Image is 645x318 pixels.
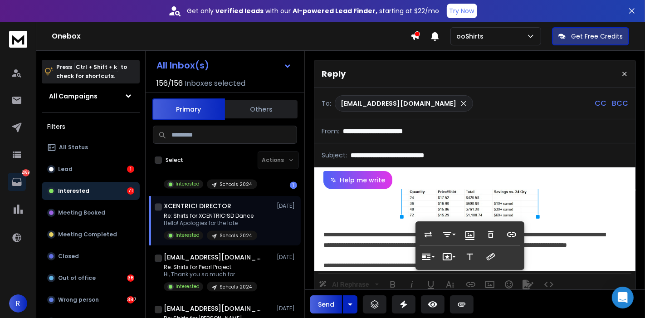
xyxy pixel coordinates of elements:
p: Interested [58,187,89,195]
p: Schools 2024 [220,181,252,188]
button: R [9,294,27,313]
button: Help me write [323,171,392,189]
button: All Campaigns [42,87,140,105]
div: 1 [127,166,134,173]
p: Meeting Booked [58,209,105,216]
button: Primary [152,98,225,120]
p: ooShirts [456,32,487,41]
p: Schools 2024 [220,232,252,239]
h1: [EMAIL_ADDRESS][DOMAIN_NAME] [164,304,264,313]
button: Out of office36 [42,269,140,287]
p: Try Now [450,6,474,15]
button: All Inbox(s) [149,56,299,74]
button: AI Rephrase [317,275,381,294]
strong: verified leads [216,6,264,15]
button: Alternative Text [461,248,479,266]
p: 2169 [22,169,29,176]
p: Out of office [58,274,96,282]
button: All Status [42,138,140,157]
p: CC [595,98,606,109]
p: BCC [612,98,628,109]
p: Hi, Thank you so much for [164,271,257,278]
p: Hello! Apologies for the late [164,220,257,227]
button: Insert Link [503,225,520,244]
h1: All Campaigns [49,92,98,101]
div: 71 [127,187,134,195]
p: Re: Shirts for Pearl Project [164,264,257,271]
button: Code View [540,275,557,294]
p: Reply [322,68,346,80]
div: 387 [127,296,134,303]
button: Replace [420,225,437,244]
button: Others [225,99,298,119]
p: All Status [59,144,88,151]
button: Underline (Ctrl+U) [422,275,440,294]
button: Lead1 [42,160,140,178]
button: Send [310,295,342,313]
p: Subject: [322,151,347,160]
div: 1 [290,181,297,189]
button: Get Free Credits [552,27,629,45]
p: Press to check for shortcuts. [56,63,127,81]
p: Interested [176,181,200,187]
p: [DATE] [277,202,297,210]
button: Change Size [482,248,499,266]
button: Italic (Ctrl+I) [403,275,420,294]
h1: XCENTRIC! DIRECTOR [164,201,231,210]
p: Interested [176,283,200,290]
h3: Inboxes selected [185,78,245,89]
button: Interested71 [42,182,140,200]
span: AI Rephrase [330,281,371,289]
div: Open Intercom Messenger [612,287,634,308]
button: Emoticons [500,275,518,294]
p: Closed [58,253,79,260]
p: Interested [176,232,200,239]
h1: All Inbox(s) [156,61,209,70]
span: 156 / 156 [156,78,183,89]
p: Wrong person [58,296,99,303]
div: 36 [127,274,134,282]
p: From: [322,127,339,136]
p: Lead [58,166,73,173]
button: Align [440,225,458,244]
p: [DATE] [277,254,297,261]
a: 2169 [8,173,26,191]
button: Image Caption [461,225,479,244]
button: Display [420,248,437,266]
p: [DATE] [277,305,297,312]
button: Signature [519,275,537,294]
p: Get Free Credits [571,32,623,41]
span: Ctrl + Shift + k [74,62,118,72]
p: Re: Shirts for XCENTRIC!SD Dance [164,212,257,220]
p: Get only with our starting at $22/mo [187,6,440,15]
p: Schools 2024 [220,284,252,290]
label: Select [166,157,183,164]
button: Closed [42,247,140,265]
h1: [EMAIL_ADDRESS][DOMAIN_NAME] [164,253,264,262]
h3: Filters [42,120,140,133]
p: To: [322,99,331,108]
p: [EMAIL_ADDRESS][DOMAIN_NAME] [341,99,456,108]
button: Meeting Booked [42,204,140,222]
button: Style [440,248,458,266]
button: Wrong person387 [42,291,140,309]
img: logo [9,31,27,48]
h1: Onebox [52,31,410,42]
button: Remove [482,225,499,244]
p: Meeting Completed [58,231,117,238]
button: Try Now [447,4,477,18]
strong: AI-powered Lead Finder, [293,6,378,15]
button: Meeting Completed [42,225,140,244]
